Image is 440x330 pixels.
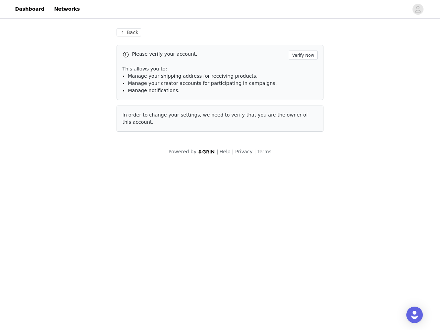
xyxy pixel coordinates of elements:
img: logo [198,150,215,154]
button: Back [117,28,141,36]
p: This allows you to: [122,65,318,73]
a: Help [220,149,231,154]
span: Manage your creator accounts for participating in campaigns. [128,80,277,86]
button: Verify Now [289,51,318,60]
span: Manage notifications. [128,88,180,93]
span: Manage your shipping address for receiving products. [128,73,257,79]
span: Powered by [168,149,196,154]
a: Privacy [235,149,253,154]
p: Please verify your account. [132,51,286,58]
span: In order to change your settings, we need to verify that you are the owner of this account. [122,112,308,125]
span: | [217,149,218,154]
div: Open Intercom Messenger [406,307,423,323]
span: | [232,149,234,154]
span: | [254,149,256,154]
a: Terms [257,149,271,154]
a: Networks [50,1,84,17]
div: avatar [415,4,421,15]
a: Dashboard [11,1,48,17]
